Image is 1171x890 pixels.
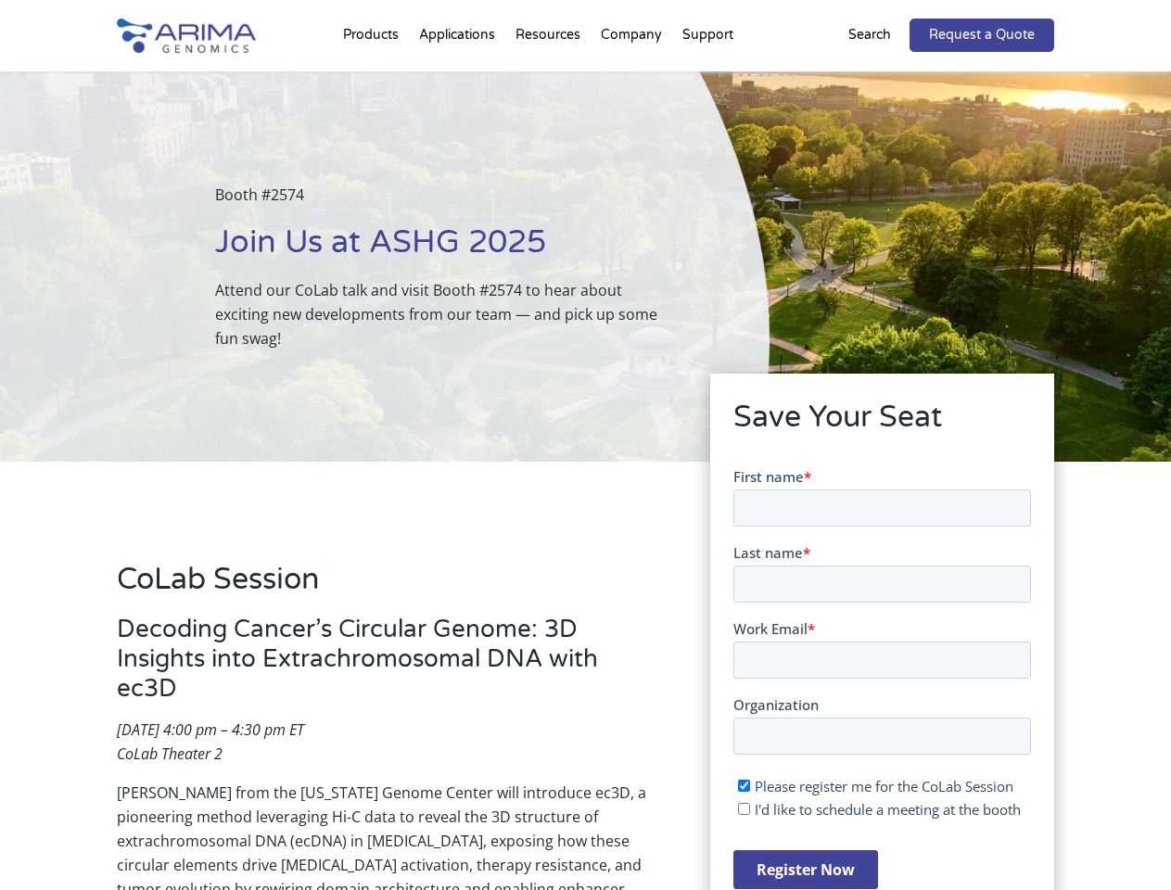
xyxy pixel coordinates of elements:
p: Booth #2574 [215,183,676,222]
h2: CoLab Session [117,559,658,615]
a: Request a Quote [910,19,1054,52]
p: Search [848,23,891,47]
p: Attend our CoLab talk and visit Booth #2574 to hear about exciting new developments from our team... [215,278,676,350]
img: Arima-Genomics-logo [117,19,256,53]
h2: Save Your Seat [733,397,1031,452]
h1: Join Us at ASHG 2025 [215,222,676,278]
h3: Decoding Cancer’s Circular Genome: 3D Insights into Extrachromosomal DNA with ec3D [117,615,658,718]
em: CoLab Theater 2 [117,744,223,764]
em: [DATE] 4:00 pm – 4:30 pm ET [117,719,304,740]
